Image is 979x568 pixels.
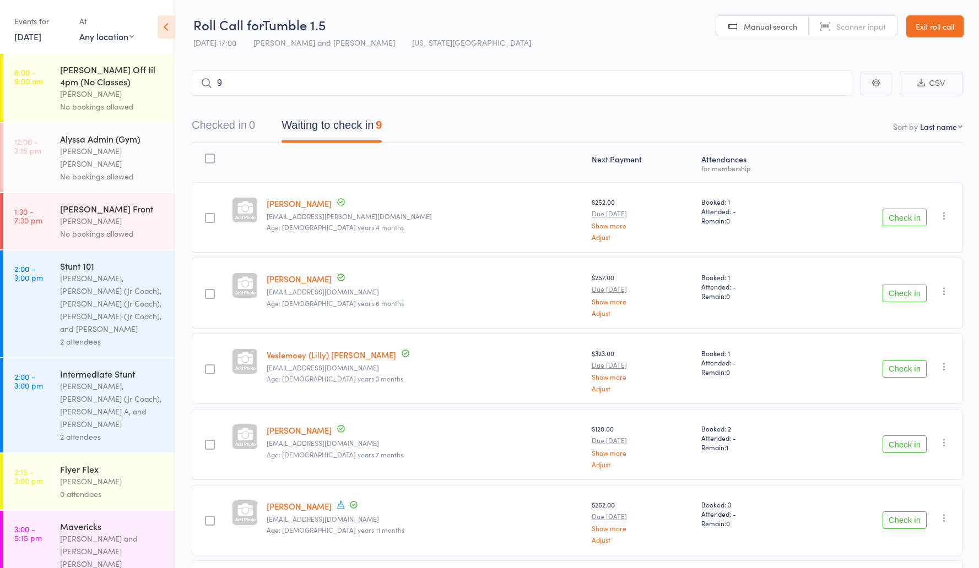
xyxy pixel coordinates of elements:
[701,348,800,358] span: Booked: 1
[60,145,165,170] div: [PERSON_NAME] [PERSON_NAME]
[592,525,693,532] a: Show more
[14,264,43,282] time: 2:00 - 3:00 pm
[267,212,582,220] small: cassiopeia.cortez@gmail.com
[592,222,693,229] a: Show more
[14,372,43,390] time: 2:00 - 3:00 pm
[920,121,957,132] div: Last name
[14,467,43,485] time: 2:15 - 3:00 pm
[592,298,693,305] a: Show more
[701,358,800,367] span: Attended: -
[267,450,403,459] span: Age: [DEMOGRAPHIC_DATA] years 7 months
[701,518,800,528] span: Remain:
[60,203,165,215] div: [PERSON_NAME] Front
[592,436,693,444] small: Due [DATE]
[263,15,326,34] span: Tumble 1.5
[3,123,175,192] a: 12:00 -3:15 pmAlyssa Admin (Gym)[PERSON_NAME] [PERSON_NAME]No bookings allowed
[592,373,693,380] a: Show more
[267,364,582,372] small: post2bente@yahoo.no
[14,207,42,225] time: 1:30 - 7:30 pm
[253,37,395,48] span: [PERSON_NAME] and [PERSON_NAME]
[60,520,165,532] div: Mavericks
[726,443,728,452] span: 1
[592,500,693,543] div: $252.00
[883,285,927,302] button: Check in
[701,282,800,291] span: Attended: -
[60,463,165,475] div: Flyer Flex
[267,288,582,296] small: lindzh2o@hotmail.com
[883,209,927,226] button: Check in
[592,361,693,369] small: Due [DATE]
[14,137,41,155] time: 12:00 - 3:15 pm
[60,170,165,183] div: No bookings allowed
[193,37,236,48] span: [DATE] 17:00
[60,488,165,500] div: 0 attendees
[192,113,255,143] button: Checked in0
[14,68,43,85] time: 8:00 - 9:00 am
[267,515,582,523] small: Kristi1120@yahoo.com
[3,358,175,452] a: 2:00 -3:00 pmIntermediate Stunt[PERSON_NAME], [PERSON_NAME] (Jr Coach), [PERSON_NAME] A, and [PER...
[701,443,800,452] span: Remain:
[192,70,852,96] input: Search by name
[701,206,800,216] span: Attended: -
[79,30,134,42] div: Any location
[60,335,165,348] div: 2 attendees
[883,360,927,378] button: Check in
[836,21,886,32] span: Scanner input
[893,121,918,132] label: Sort by
[60,475,165,488] div: [PERSON_NAME]
[883,435,927,453] button: Check in
[193,15,263,34] span: Roll Call for
[267,424,332,436] a: [PERSON_NAME]
[249,119,255,131] div: 0
[60,63,165,88] div: [PERSON_NAME] Off til 4pm (No Classes)
[60,133,165,145] div: Alyssa Admin (Gym)
[592,197,693,241] div: $252.00
[592,210,693,217] small: Due [DATE]
[587,148,697,177] div: Next Payment
[60,100,165,113] div: No bookings allowed
[592,461,693,468] a: Adjust
[3,54,175,122] a: 8:00 -9:00 am[PERSON_NAME] Off til 4pm (No Classes)[PERSON_NAME]No bookings allowed
[883,511,927,529] button: Check in
[282,113,382,143] button: Waiting to check in9
[701,424,800,433] span: Booked: 2
[3,454,175,510] a: 2:15 -3:00 pmFlyer Flex[PERSON_NAME]0 attendees
[592,536,693,543] a: Adjust
[726,291,730,301] span: 0
[592,385,693,392] a: Adjust
[3,250,175,357] a: 2:00 -3:00 pmStunt 101[PERSON_NAME], [PERSON_NAME] (Jr Coach), [PERSON_NAME] (Jr Coach), [PERSON_...
[60,227,165,240] div: No bookings allowed
[701,433,800,443] span: Attended: -
[14,525,42,542] time: 3:00 - 5:15 pm
[376,119,382,131] div: 9
[726,216,730,225] span: 0
[592,449,693,456] a: Show more
[592,272,693,316] div: $257.00
[14,12,68,30] div: Events for
[592,233,693,241] a: Adjust
[701,272,800,282] span: Booked: 1
[412,37,531,48] span: [US_STATE][GEOGRAPHIC_DATA]
[900,72,962,95] button: CSV
[701,197,800,206] span: Booked: 1
[267,298,404,308] span: Age: [DEMOGRAPHIC_DATA] years 6 months
[60,260,165,272] div: Stunt 101
[726,518,730,528] span: 0
[79,12,134,30] div: At
[701,216,800,225] span: Remain:
[267,222,404,232] span: Age: [DEMOGRAPHIC_DATA] years 4 months
[267,349,396,361] a: Veslemoey (Lilly) [PERSON_NAME]
[267,198,332,209] a: [PERSON_NAME]
[267,273,332,285] a: [PERSON_NAME]
[906,15,964,37] a: Exit roll call
[701,509,800,518] span: Attended: -
[744,21,797,32] span: Manual search
[60,88,165,100] div: [PERSON_NAME]
[267,374,403,383] span: Age: [DEMOGRAPHIC_DATA] years 3 months
[267,439,582,447] small: carakemp27@gmail.com
[60,215,165,227] div: [PERSON_NAME]
[592,424,693,467] div: $120.00
[3,193,175,249] a: 1:30 -7:30 pm[PERSON_NAME] Front[PERSON_NAME]No bookings allowed
[60,272,165,335] div: [PERSON_NAME], [PERSON_NAME] (Jr Coach), [PERSON_NAME] (Jr Coach), [PERSON_NAME] (Jr Coach), and ...
[60,368,165,380] div: Intermediate Stunt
